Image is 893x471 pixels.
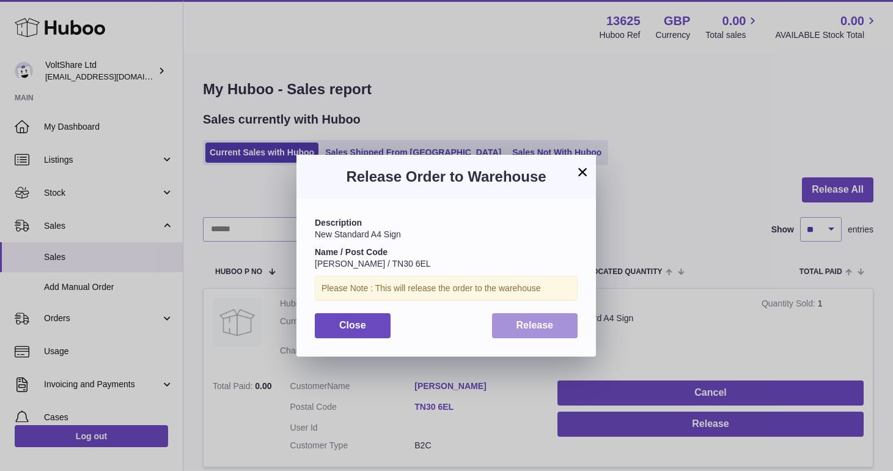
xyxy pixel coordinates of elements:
strong: Name / Post Code [315,247,388,257]
div: Please Note : This will release the order to the warehouse [315,276,578,301]
span: Release [516,320,554,330]
strong: Description [315,218,362,228]
h3: Release Order to Warehouse [315,167,578,187]
span: New Standard A4 Sign [315,229,401,239]
button: Close [315,313,391,338]
button: Release [492,313,578,338]
button: × [575,165,590,179]
span: [PERSON_NAME] / TN30 6EL [315,259,431,269]
span: Close [339,320,366,330]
